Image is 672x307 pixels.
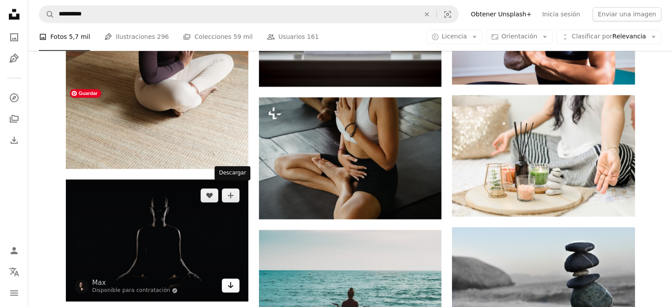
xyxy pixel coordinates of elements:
[233,32,253,42] span: 59 mil
[452,284,634,292] a: Cinco rocas negras
[75,279,89,293] img: Ve al perfil de Max
[259,97,441,219] img: Una mujer sentada en el suelo con las manos en el pecho
[66,236,248,244] a: Persona haciendo la postura de meditación
[426,30,482,44] button: Licencia
[259,154,441,162] a: Una mujer sentada en el suelo con las manos en el pecho
[5,263,23,280] button: Idioma
[222,188,239,202] button: Añade a la colección
[5,131,23,149] a: Historial de descargas
[259,286,441,294] a: Persona haciendo yoga a la orilla del mar durante el día
[215,166,251,180] div: Descargar
[157,32,169,42] span: 296
[572,33,646,42] span: Relevancia
[201,188,218,202] button: Me gusta
[417,6,437,23] button: Borrar
[92,278,178,287] a: Max
[486,30,553,44] button: Orientación
[39,5,459,23] form: Encuentra imágenes en todo el sitio
[92,287,178,294] a: Disponible para contratación
[5,28,23,46] a: Fotos
[437,6,458,23] button: Búsqueda visual
[537,7,585,21] a: Inicia sesión
[183,23,253,51] a: Colecciones 59 mil
[5,242,23,259] a: Iniciar sesión / Registrarse
[5,110,23,128] a: Colecciones
[466,7,537,21] a: Obtener Unsplash+
[442,33,467,40] span: Licencia
[70,89,101,98] span: Guardar
[452,152,634,159] a: Mujer en camiseta blanca sin mangas sosteniendo palillos negros
[39,6,54,23] button: Buscar en Unsplash
[222,278,239,292] a: Descargar
[452,95,634,216] img: Mujer en camiseta blanca sin mangas sosteniendo palillos negros
[5,49,23,67] a: Ilustraciones
[5,5,23,25] a: Inicio — Unsplash
[104,23,169,51] a: Ilustraciones 296
[592,7,661,21] button: Enviar una imagen
[5,89,23,106] a: Explorar
[501,33,537,40] span: Orientación
[572,33,612,40] span: Clasificar por
[307,32,319,42] span: 161
[267,23,319,51] a: Usuarios 161
[5,284,23,302] button: Menú
[66,179,248,301] img: Persona haciendo la postura de meditación
[556,30,661,44] button: Clasificar porRelevancia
